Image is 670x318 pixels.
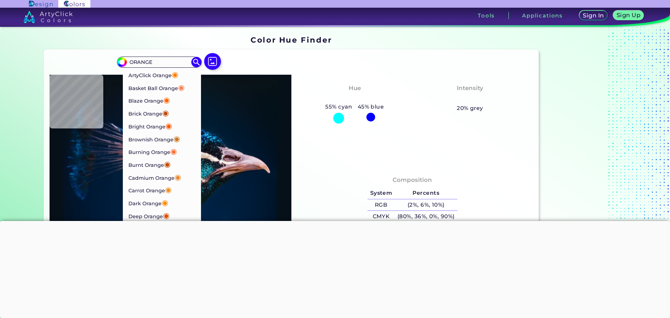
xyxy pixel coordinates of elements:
p: Burnt Orange [128,158,171,171]
h4: Hue [349,83,361,93]
h5: (2%, 6%, 10%) [395,199,457,211]
h3: Cyan-Blue [335,94,374,103]
h4: Composition [393,175,432,185]
iframe: Advertisement [542,33,629,304]
span: ◉ [170,147,177,156]
p: Blaze Orange [128,94,170,106]
h5: (80%, 36%, 0%, 90%) [395,211,457,222]
h5: 45% blue [355,102,387,111]
span: ◉ [178,83,185,92]
p: Brownish Orange [128,132,180,145]
p: Deep Orange [128,209,170,222]
a: Sign Up [615,11,642,20]
h5: Percents [395,187,457,199]
p: Cadmium Orange [128,171,181,184]
span: ◉ [162,108,169,117]
p: Brick Orange [128,106,169,119]
h5: CMYK [367,211,395,222]
span: ◉ [165,121,172,130]
h5: 20% grey [457,104,483,113]
h3: Applications [522,13,563,18]
img: img_pavlin.jpg [53,78,288,301]
h4: Intensity [457,83,483,93]
span: ◉ [163,211,170,220]
span: ◉ [174,172,181,182]
input: type color.. [127,57,192,67]
span: ◉ [172,70,178,79]
p: ArtyClick Orange [128,68,178,81]
h5: Sign Up [618,13,639,18]
p: Basket Ball Orange [128,81,185,94]
img: logo_artyclick_colors_white.svg [23,10,73,23]
img: icon picture [204,53,221,70]
p: Burning Orange [128,145,177,158]
span: ◉ [162,198,168,207]
h3: Tools [478,13,495,18]
h5: RGB [367,199,395,211]
p: Carrot Orange [128,183,172,196]
span: ◉ [173,134,180,143]
p: Bright Orange [128,119,172,132]
img: ArtyClick Design logo [29,1,52,7]
h1: Color Hue Finder [251,35,332,45]
a: Sign In [580,11,606,20]
span: ◉ [165,185,172,194]
h5: Sign In [584,13,603,18]
span: ◉ [164,160,171,169]
p: Dark Orange [128,196,168,209]
h5: System [367,187,395,199]
span: ◉ [163,95,170,104]
h5: 55% cyan [323,102,355,111]
img: icon search [191,57,202,67]
h3: Moderate [452,94,489,103]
